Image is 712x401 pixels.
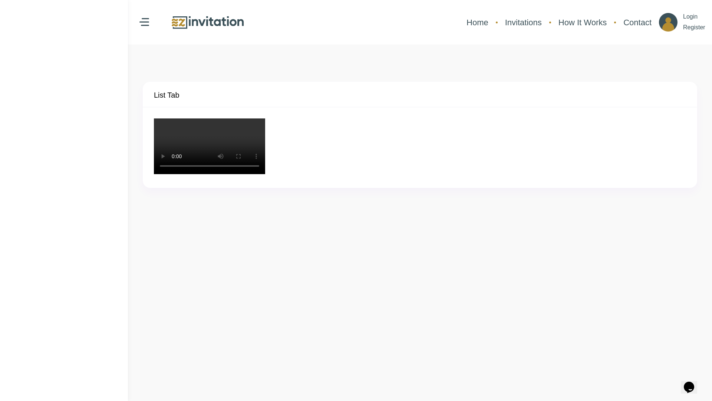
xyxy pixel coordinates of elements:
[683,12,705,33] p: Login Register
[154,91,179,100] h4: List Tab
[659,13,678,32] img: ico_account.png
[154,118,265,174] video: Your browser does not support the video tag.
[171,14,245,30] img: logo.png
[501,13,545,32] a: Invitations
[681,371,705,394] iframe: chat widget
[555,13,610,32] a: How It Works
[620,13,655,32] a: Contact
[463,13,492,32] a: Home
